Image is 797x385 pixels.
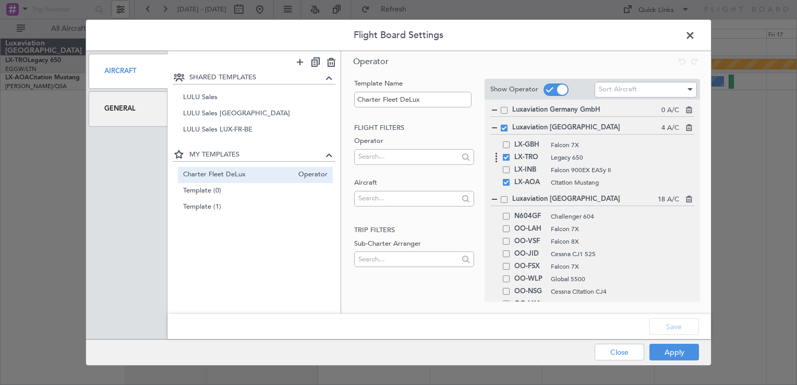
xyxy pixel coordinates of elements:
button: Close [595,344,644,360]
span: Sort Aircraft [599,85,637,94]
span: OO-FSX [514,260,546,273]
span: N604GF [514,210,546,223]
span: OO-NSG [514,285,546,298]
header: Flight Board Settings [86,20,711,51]
h2: Trip filters [354,225,474,236]
span: 18 A/C [658,195,679,205]
span: Falcon 7X [551,224,694,234]
span: Legacy 650 [551,153,694,162]
span: Luxaviation [GEOGRAPHIC_DATA] [512,123,661,133]
span: Falcon 8X [551,237,694,246]
span: Falcon 7X [551,262,694,271]
span: LX-GBH [514,139,546,151]
h2: Flight filters [354,123,474,133]
label: Aircraft [354,178,474,188]
span: LX-INB [514,164,546,176]
span: Operator [293,169,328,180]
span: LULU Sales [183,92,328,103]
label: Operator [354,136,474,147]
span: Citation Mustang [551,178,694,187]
span: OO-VSF [514,235,546,248]
span: LULU Sales [GEOGRAPHIC_DATA] [183,109,328,119]
span: 0 A/C [661,105,679,116]
span: Global 5500 [551,274,694,284]
span: Challenger 604 [551,212,694,221]
span: Operator [353,56,389,67]
span: Cessna Citation CJ4 [551,287,694,296]
span: 4 A/C [661,123,679,134]
label: Sub-Charter Arranger [354,238,474,249]
span: Cessna CJ1 525 [551,249,694,259]
span: OO-JID [514,248,546,260]
button: Apply [649,344,699,360]
span: Luxaviation [GEOGRAPHIC_DATA] [512,194,658,204]
span: SHARED TEMPLATES [189,73,323,83]
label: Template Name [354,79,474,89]
span: Falcon 900EX EASy II [551,165,694,175]
span: Luxaviation Germany GmbH [512,105,661,115]
div: Aircraft [89,54,167,89]
span: OO-LAH [514,223,546,235]
span: LX-AOA [514,176,546,189]
span: OO-WLP [514,273,546,285]
span: MY TEMPLATES [189,150,323,160]
input: Search... [358,251,458,267]
span: LX-TRO [514,151,546,164]
span: Falcon 7X [551,140,694,150]
span: OO-LXA [514,298,546,310]
span: Cessna Citation CJ4 [551,299,694,309]
input: Search... [358,190,458,206]
input: Search... [358,149,458,164]
span: Template (0) [183,185,328,196]
span: Charter Fleet DeLux [183,169,294,180]
span: LULU Sales LUX-FR-BE [183,125,328,136]
span: Template (1) [183,201,328,212]
div: General [89,91,167,126]
label: Show Operator [490,85,538,95]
